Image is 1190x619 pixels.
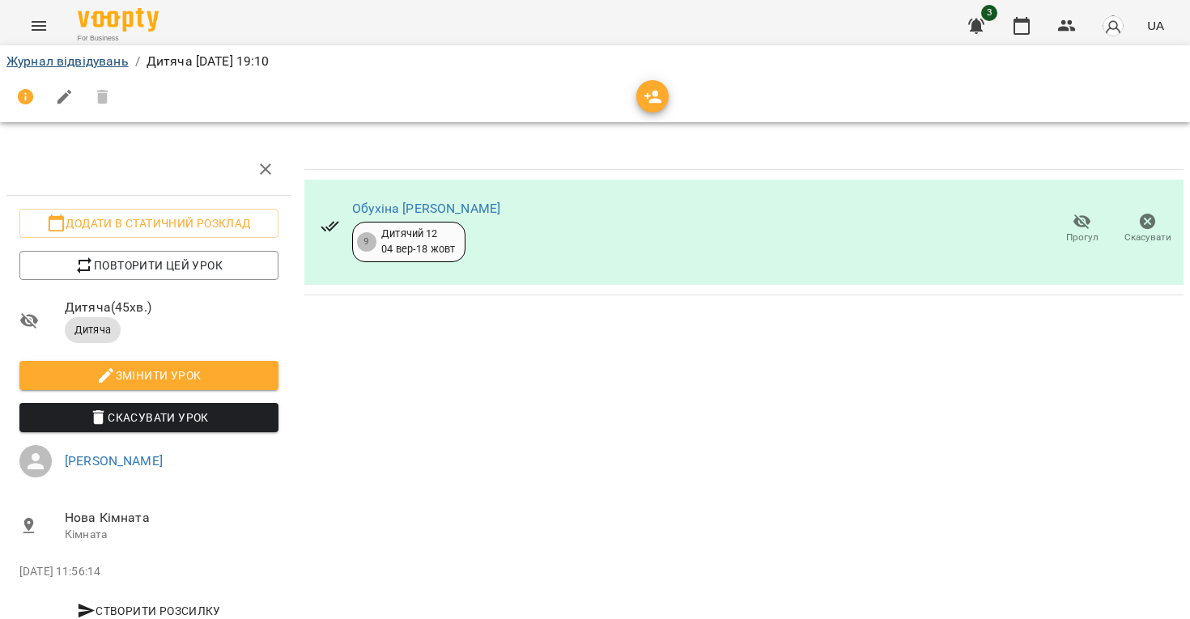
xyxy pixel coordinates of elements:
div: Дитячий 12 04 вер - 18 жовт [381,227,455,257]
button: Скасувати Урок [19,403,278,432]
a: [PERSON_NAME] [65,453,163,468]
button: Прогул [1049,206,1115,252]
img: avatar_s.png [1102,15,1124,37]
button: Додати в статичний розклад [19,209,278,238]
button: UA [1141,11,1171,40]
button: Скасувати [1115,206,1180,252]
span: Змінити урок [32,366,266,385]
nav: breadcrumb [6,52,1184,71]
span: Дитяча [65,323,121,337]
span: Дитяча ( 45 хв. ) [65,298,278,317]
a: Обухіна [PERSON_NAME] [352,201,500,216]
span: Скасувати Урок [32,408,266,427]
span: Повторити цей урок [32,256,266,275]
span: UA [1147,17,1164,34]
li: / [135,52,140,71]
button: Повторити цей урок [19,251,278,280]
p: Кімната [65,527,278,543]
span: Додати в статичний розклад [32,214,266,233]
span: Нова Кімната [65,508,278,528]
div: 9 [357,232,376,252]
span: 3 [981,5,997,21]
p: Дитяча [DATE] 19:10 [147,52,270,71]
button: Змінити урок [19,361,278,390]
span: Скасувати [1124,231,1171,244]
img: Voopty Logo [78,8,159,32]
p: [DATE] 11:56:14 [19,564,278,580]
a: Журнал відвідувань [6,53,129,69]
span: For Business [78,33,159,44]
span: Прогул [1066,231,1099,244]
button: Menu [19,6,58,45]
